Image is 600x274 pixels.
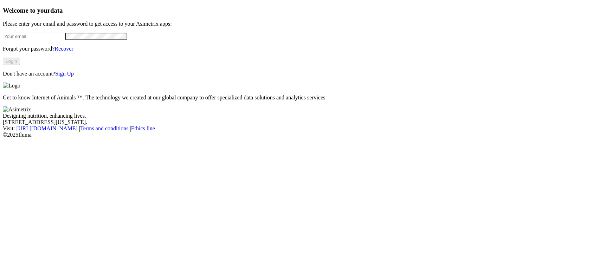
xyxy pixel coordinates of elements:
p: Please enter your email and password to get access to your Asimetrix apps: [3,21,597,27]
div: Designing nutrition, enhancing lives. [3,113,597,119]
h3: Welcome to your [3,7,597,14]
div: © 2025 Iluma [3,132,597,138]
input: Your email [3,33,65,40]
button: Login [3,58,20,65]
span: data [50,7,63,14]
a: Sign Up [55,71,74,77]
p: Get to know Internet of Animals ™. The technology we created at our global company to offer speci... [3,94,597,101]
div: [STREET_ADDRESS][US_STATE]. [3,119,597,125]
a: [URL][DOMAIN_NAME] [17,125,78,131]
a: Recover [54,46,73,52]
a: Terms and conditions [80,125,129,131]
div: Visit : | | [3,125,597,132]
p: Don't have an account? [3,71,597,77]
p: Forgot your password? [3,46,597,52]
a: Ethics line [131,125,155,131]
img: Logo [3,83,20,89]
img: Asimetrix [3,106,31,113]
